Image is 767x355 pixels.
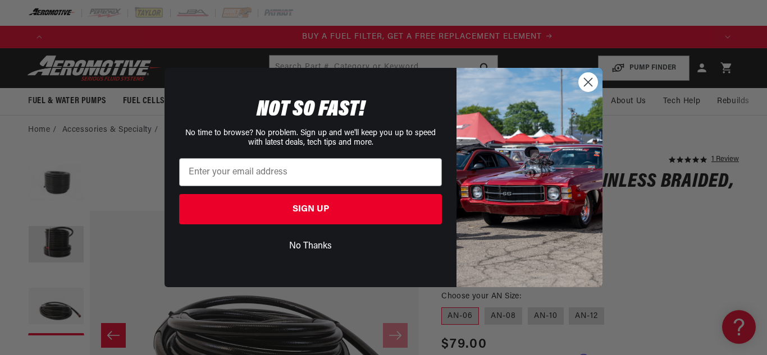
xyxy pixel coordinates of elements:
button: No Thanks [179,236,442,257]
button: Close dialog [578,72,598,92]
input: Enter your email address [179,158,442,186]
span: No time to browse? No problem. Sign up and we'll keep you up to speed with latest deals, tech tip... [185,129,436,147]
button: SIGN UP [179,194,442,224]
img: 85cdd541-2605-488b-b08c-a5ee7b438a35.jpeg [456,68,602,287]
span: NOT SO FAST! [257,99,365,121]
